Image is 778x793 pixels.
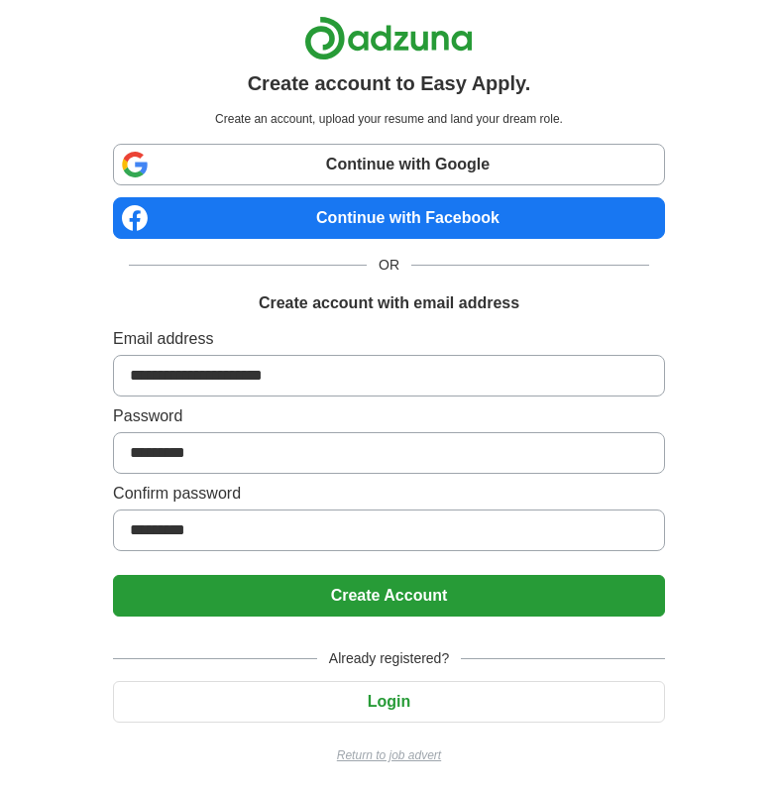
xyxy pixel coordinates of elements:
[317,648,461,669] span: Already registered?
[248,68,531,98] h1: Create account to Easy Apply.
[259,291,519,315] h1: Create account with email address
[113,575,665,617] button: Create Account
[113,693,665,710] a: Login
[113,681,665,723] button: Login
[113,746,665,764] a: Return to job advert
[304,16,473,60] img: Adzuna logo
[113,327,665,351] label: Email address
[113,144,665,185] a: Continue with Google
[117,110,661,128] p: Create an account, upload your resume and land your dream role.
[113,482,665,506] label: Confirm password
[113,197,665,239] a: Continue with Facebook
[367,255,411,276] span: OR
[113,404,665,428] label: Password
